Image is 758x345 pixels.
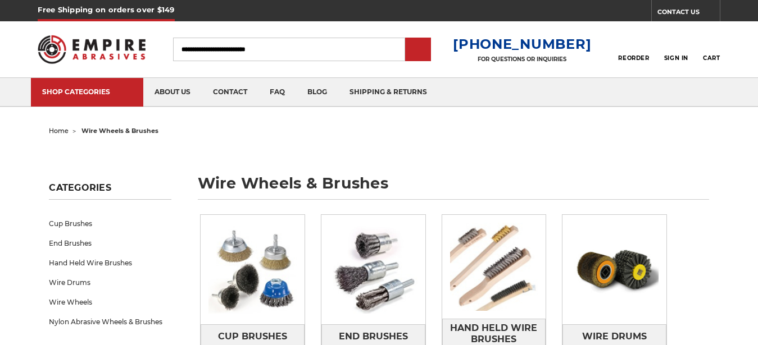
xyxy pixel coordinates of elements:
p: FOR QUESTIONS OR INQUIRIES [453,56,591,63]
h1: wire wheels & brushes [198,176,709,200]
a: Reorder [618,37,649,61]
input: Submit [407,39,429,61]
a: Nylon Abrasive Wheels & Brushes [49,312,171,332]
img: Empire Abrasives [38,28,146,70]
a: End Brushes [49,233,171,253]
span: Reorder [618,54,649,62]
a: shipping & returns [338,78,438,107]
div: SHOP CATEGORIES [42,88,132,96]
a: about us [143,78,202,107]
a: home [49,127,69,135]
span: Sign In [664,54,688,62]
span: wire wheels & brushes [81,127,158,135]
a: Cup Brushes [49,214,171,233]
a: Wire Drums [49,273,171,292]
h5: Categories [49,182,171,200]
img: End Brushes [321,218,425,321]
a: Wire Wheels [49,292,171,312]
a: blog [296,78,338,107]
img: Hand Held Wire Brushes [442,215,546,319]
img: Wire Drums [562,218,666,321]
img: Cup Brushes [201,218,305,321]
a: contact [202,78,258,107]
a: faq [258,78,296,107]
a: [PHONE_NUMBER] [453,36,591,52]
span: Cart [703,54,720,62]
a: Cart [703,37,720,62]
a: CONTACT US [657,6,720,21]
a: Hand Held Wire Brushes [49,253,171,273]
